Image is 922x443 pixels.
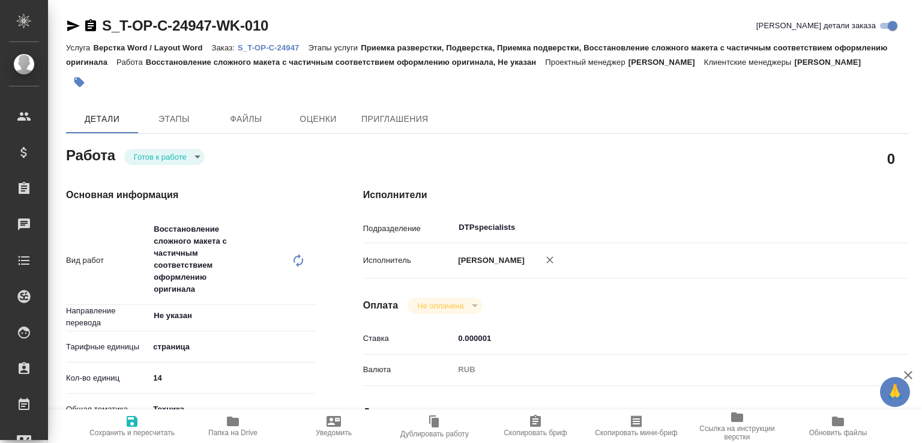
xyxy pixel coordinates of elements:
p: Работа [116,58,146,67]
input: ✎ Введи что-нибудь [454,330,863,347]
span: Обновить файлы [809,429,867,437]
span: [PERSON_NAME] детали заказа [756,20,876,32]
span: Сохранить и пересчитать [89,429,175,437]
span: Этапы [145,112,203,127]
button: 🙏 [880,377,910,407]
button: Добавить тэг [66,69,92,95]
p: Валюта [363,364,454,376]
span: Скопировать бриф [504,429,567,437]
p: Услуга [66,43,93,52]
button: Уведомить [283,409,384,443]
button: Дублировать работу [384,409,485,443]
span: Дублировать работу [400,430,469,438]
span: Папка на Drive [208,429,258,437]
p: Тарифные единицы [66,341,149,353]
p: Ставка [363,333,454,345]
p: Общая тематика [66,403,149,415]
a: S_T-OP-C-24947-WK-010 [102,17,268,34]
p: Этапы услуги [308,43,361,52]
button: Папка на Drive [182,409,283,443]
button: Скопировать ссылку [83,19,98,33]
button: Удалить исполнителя [537,247,563,273]
h4: Основная информация [66,188,315,202]
button: Сохранить и пересчитать [82,409,182,443]
p: Приемка разверстки, Подверстка, Приемка подверстки, Восстановление сложного макета с частичным со... [66,43,888,67]
button: Обновить файлы [788,409,888,443]
p: S_T-OP-C-24947 [238,43,308,52]
a: S_T-OP-C-24947 [238,42,308,52]
div: страница [149,337,315,357]
p: Направление перевода [66,305,149,329]
div: Техника [149,399,315,420]
span: Ссылка на инструкции верстки [694,424,780,441]
p: [PERSON_NAME] [794,58,870,67]
h4: Дополнительно [363,405,909,420]
div: Готов к работе [408,298,481,314]
p: Кол-во единиц [66,372,149,384]
div: Готов к работе [124,149,205,165]
button: Скопировать ссылку для ЯМессенджера [66,19,80,33]
p: Исполнитель [363,255,454,267]
button: Скопировать мини-бриф [586,409,687,443]
input: ✎ Введи что-нибудь [149,369,315,387]
button: Готов к работе [130,152,190,162]
span: Уведомить [316,429,352,437]
span: Приглашения [361,112,429,127]
button: Open [309,315,311,317]
p: [PERSON_NAME] [454,255,525,267]
h4: Оплата [363,298,399,313]
p: Вид работ [66,255,149,267]
p: [PERSON_NAME] [628,58,704,67]
span: Скопировать мини-бриф [595,429,677,437]
span: Файлы [217,112,275,127]
button: Скопировать бриф [485,409,586,443]
p: Проектный менеджер [545,58,628,67]
h2: 0 [887,148,895,169]
button: Не оплачена [414,301,467,311]
span: 🙏 [885,379,905,405]
p: Заказ: [212,43,238,52]
button: Ссылка на инструкции верстки [687,409,788,443]
span: Детали [73,112,131,127]
h4: Исполнители [363,188,909,202]
p: Клиентские менеджеры [704,58,795,67]
div: RUB [454,360,863,380]
h2: Работа [66,143,115,165]
p: Восстановление сложного макета с частичным соответствием оформлению оригинала, Не указан [146,58,546,67]
button: Open [857,226,859,229]
p: Подразделение [363,223,454,235]
p: Верстка Word / Layout Word [93,43,211,52]
span: Оценки [289,112,347,127]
